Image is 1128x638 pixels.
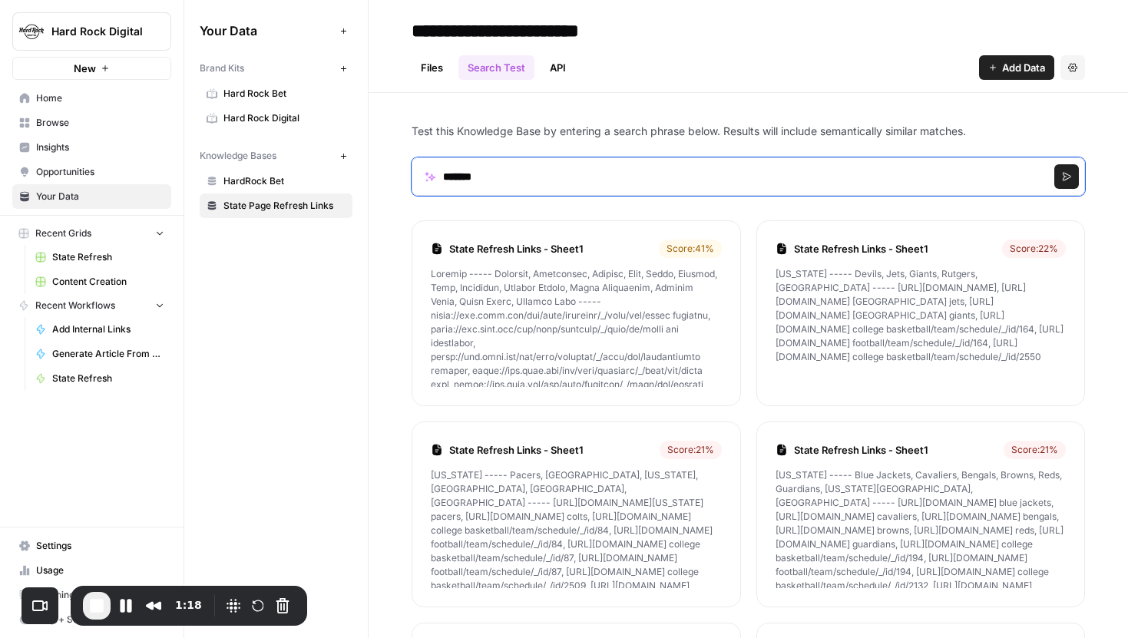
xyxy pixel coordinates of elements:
p: Test this Knowledge Base by entering a search phrase below. Results will include semantically sim... [412,124,1085,139]
a: Opportunities [12,160,171,184]
a: Generate Article From Outline [28,342,171,366]
span: Usage [36,564,164,577]
button: Recent Workflows [12,294,171,317]
span: Brand Kits [200,61,244,75]
a: Content Creation [28,269,171,294]
span: Knowledge Bases [200,149,276,163]
a: Files [412,55,452,80]
button: Add Data [979,55,1054,80]
a: Browse [12,111,171,135]
a: Insights [12,135,171,160]
a: Usage [12,558,171,583]
input: Search phrase [412,157,1085,196]
div: Score: 22 % [1002,240,1066,258]
button: New [12,57,171,80]
button: Workspace: Hard Rock Digital [12,12,171,51]
a: State Refresh [28,366,171,391]
a: Settings [12,534,171,558]
span: Recent Grids [35,226,91,240]
span: Settings [36,539,164,553]
span: Generate Article From Outline [52,347,164,361]
span: HardRock Bet [223,174,346,188]
div: Score: 21 % [1004,441,1066,459]
div: Score: 21 % [660,441,722,459]
span: State Refresh [52,250,164,264]
a: State Refresh Links - Sheet1 [449,442,653,458]
div: Score: 41 % [659,240,722,258]
a: State Refresh Links - Sheet1 [449,241,653,256]
span: Content Creation [52,275,164,289]
img: Hard Rock Digital Logo [18,18,45,45]
span: Hard Rock Digital [51,24,144,39]
p: Loremip ----- Dolorsit, Ametconsec, Adipisc, Elit, Seddo, Eiusmod, Temp, Incididun, Utlabor Etdol... [431,267,722,387]
a: Hard Rock Digital [200,106,352,131]
p: [US_STATE] ----- Pacers, [GEOGRAPHIC_DATA], [US_STATE], [GEOGRAPHIC_DATA], [GEOGRAPHIC_DATA], [GE... [431,468,722,588]
a: State Refresh [28,245,171,269]
a: Your Data [12,184,171,209]
a: State Refresh Links - Sheet1 [794,241,997,256]
span: Browse [36,116,164,130]
span: Hard Rock Bet [223,87,346,101]
a: Home [12,86,171,111]
span: Hard Rock Digital [223,111,346,125]
a: Learning Hub [12,583,171,607]
a: State Refresh Links - Sheet1 [794,442,998,458]
span: Opportunities [36,165,164,179]
a: Hard Rock Bet [200,81,352,106]
span: Add Data [1002,60,1045,75]
a: State Page Refresh Links [200,193,352,218]
a: Search Test [458,55,534,80]
p: [US_STATE] ----- Devils, Jets, Giants, Rutgers, [GEOGRAPHIC_DATA] ----- [URL][DOMAIN_NAME], [URL]... [776,267,1067,387]
span: Your Data [200,21,334,40]
a: Add Internal Links [28,317,171,342]
button: Help + Support [12,607,171,632]
span: Home [36,91,164,105]
a: API [541,55,575,80]
span: Add Internal Links [52,322,164,336]
button: Recent Grids [12,222,171,245]
span: New [74,61,96,76]
a: HardRock Bet [200,169,352,193]
span: State Refresh [52,372,164,385]
span: State Page Refresh Links [223,199,346,213]
span: Recent Workflows [35,299,115,312]
span: Your Data [36,190,164,203]
p: [US_STATE] ----- Blue Jackets, Cavaliers, Bengals, Browns, Reds, Guardians, [US_STATE][GEOGRAPHIC... [776,468,1067,588]
span: Insights [36,140,164,154]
